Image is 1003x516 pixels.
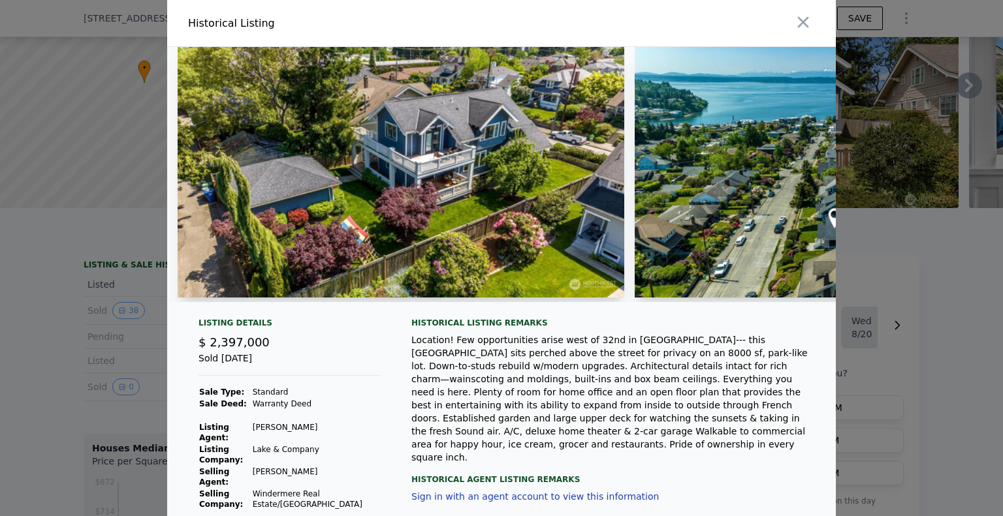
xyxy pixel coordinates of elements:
[199,423,229,442] strong: Listing Agent:
[199,335,270,349] span: $ 2,397,000
[199,399,247,408] strong: Sale Deed:
[252,488,380,510] td: Windermere Real Estate/[GEOGRAPHIC_DATA]
[411,491,659,502] button: Sign in with an agent account to view this information
[252,386,380,398] td: Standard
[199,489,243,509] strong: Selling Company:
[411,464,815,485] div: Historical Agent Listing Remarks
[411,333,815,464] div: Location! Few opportunities arise west of 32nd in [GEOGRAPHIC_DATA]--- this [GEOGRAPHIC_DATA] sit...
[199,318,380,333] div: Listing Details
[252,444,380,466] td: Lake & Company
[178,47,624,297] img: Property Img
[411,318,815,328] div: Historical Listing remarks
[199,467,229,487] strong: Selling Agent:
[188,16,496,31] div: Historical Listing
[252,466,380,488] td: [PERSON_NAME]
[199,352,380,376] div: Sold [DATE]
[252,421,380,444] td: [PERSON_NAME]
[252,398,380,410] td: Warranty Deed
[199,387,244,397] strong: Sale Type:
[199,445,243,464] strong: Listing Company:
